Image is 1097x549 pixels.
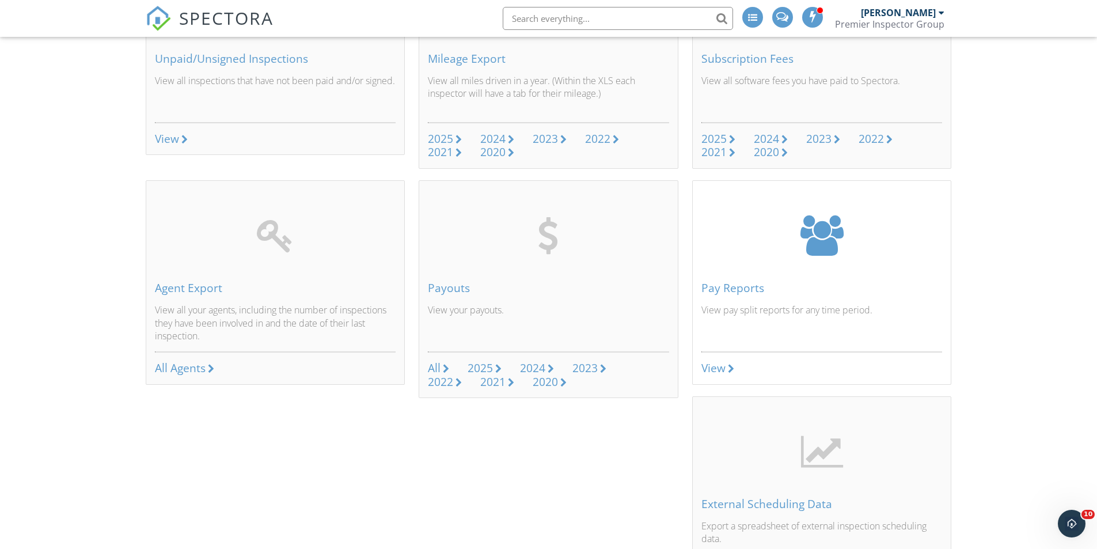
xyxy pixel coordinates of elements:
[754,144,779,160] div: 2020
[480,144,506,160] div: 2020
[428,304,669,342] p: View your payouts.
[701,498,943,510] div: External Scheduling Data
[428,132,462,146] a: 2025
[806,132,840,146] a: 2023
[572,360,598,376] div: 2023
[585,131,610,146] div: 2022
[701,282,943,294] div: Pay Reports
[146,16,274,40] a: SPECTORA
[533,376,567,389] a: 2020
[701,146,735,159] a: 2021
[533,131,558,146] div: 2023
[533,132,567,146] a: 2023
[155,52,396,65] div: Unpaid/Unsigned Inspections
[428,74,635,100] span: (Within the XLS each inspector will have a tab for their mileage.)
[480,131,506,146] div: 2024
[428,146,462,159] a: 2021
[428,374,453,389] div: 2022
[146,6,171,31] img: The Best Home Inspection Software - Spectora
[572,362,606,375] a: 2023
[701,52,943,65] div: Subscription Fees
[861,7,936,18] div: [PERSON_NAME]
[155,304,396,342] p: View all your agents, including the number of inspections they have been involved in and the date...
[468,362,502,375] a: 2025
[428,362,449,375] a: All
[585,132,619,146] a: 2022
[179,6,274,30] span: SPECTORA
[503,7,733,30] input: Search everything...
[533,374,558,389] div: 2020
[835,18,944,30] div: Premier Inspector Group
[155,132,179,145] div: View
[806,131,832,146] div: 2023
[155,362,214,375] a: All Agents
[428,376,462,389] a: 2022
[701,304,943,342] p: View pay split reports for any time period.
[520,362,554,375] a: 2024
[754,146,788,159] a: 2020
[754,132,788,146] a: 2024
[692,180,952,385] a: Pay Reports View pay split reports for any time period. View
[701,131,727,146] div: 2025
[480,376,514,389] a: 2021
[1081,510,1095,519] span: 10
[859,132,893,146] a: 2022
[155,74,396,113] p: View all inspections that have not been paid and/or signed.
[155,282,396,294] div: Agent Export
[428,360,441,376] div: All
[701,132,735,146] a: 2025
[480,374,506,389] div: 2021
[428,282,669,294] div: Payouts
[701,74,943,113] p: View all software fees you have paid to Spectora.
[859,131,884,146] div: 2022
[754,131,779,146] div: 2024
[520,360,545,376] div: 2024
[1058,510,1085,537] iframe: Intercom live chat
[428,144,453,160] div: 2021
[480,132,514,146] a: 2024
[701,144,727,160] div: 2021
[701,362,726,374] div: View
[155,360,206,376] div: All Agents
[480,146,514,159] a: 2020
[428,131,453,146] div: 2025
[468,360,493,376] div: 2025
[428,74,550,87] span: View all miles driven in a year.
[428,52,669,65] div: Mileage Export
